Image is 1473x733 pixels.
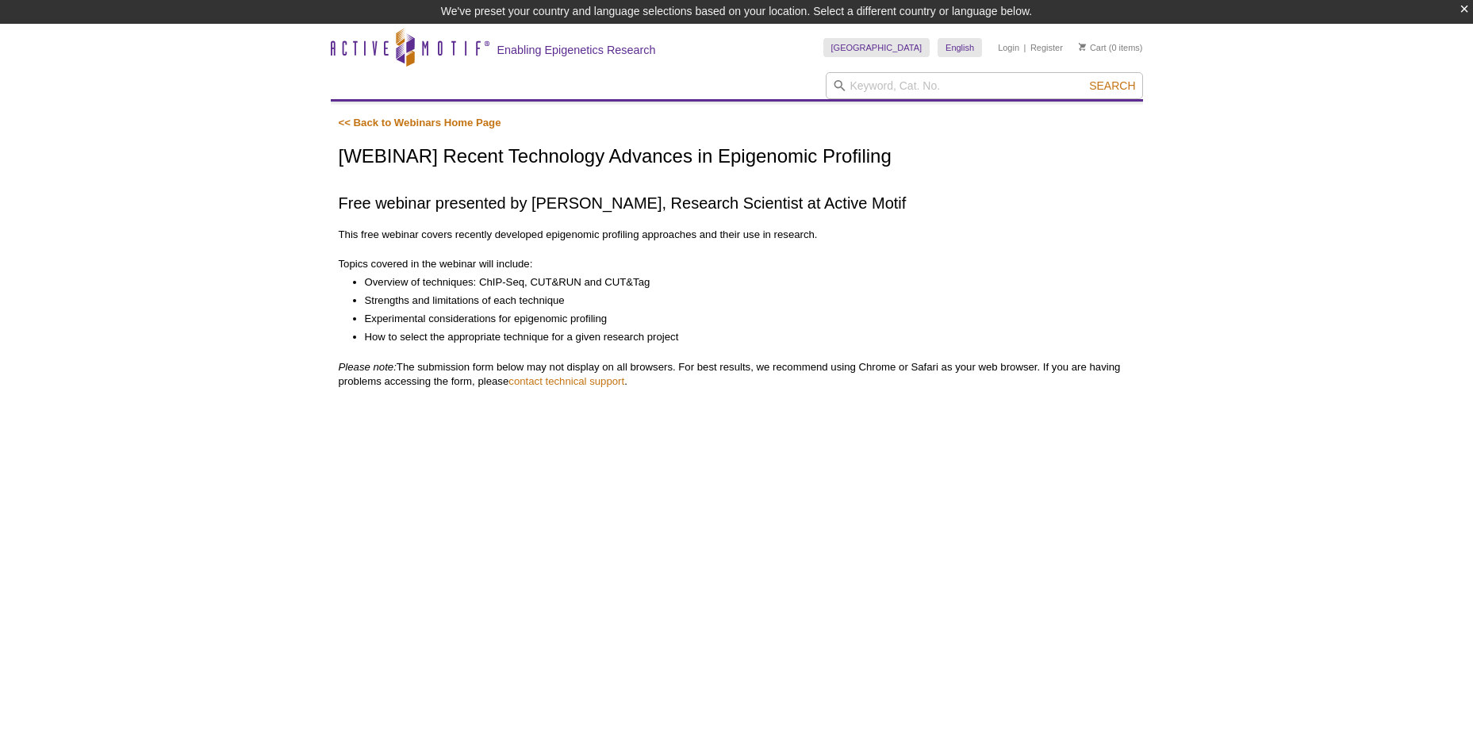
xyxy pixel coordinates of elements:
a: contact technical support [508,375,624,387]
p: Topics covered in the webinar will include: [339,257,1135,271]
input: Keyword, Cat. No. [826,72,1143,99]
li: (0 items) [1079,38,1143,57]
li: Strengths and limitations of each technique [365,294,1119,308]
em: Please note: [339,361,397,373]
a: Login [998,42,1019,53]
p: The submission form below may not display on all browsers. For best results, we recommend using C... [339,360,1135,389]
span: Search [1089,79,1135,92]
a: [GEOGRAPHIC_DATA] [823,38,930,57]
li: How to select the appropriate technique for a given research project [365,330,1119,344]
li: | [1024,38,1026,57]
a: Register [1030,42,1063,53]
li: Experimental considerations for epigenomic profiling [365,312,1119,326]
button: Search [1084,79,1140,93]
h2: Free webinar presented by [PERSON_NAME], Research Scientist at Active Motif [339,193,1135,216]
img: Your Cart [1079,43,1086,51]
a: Cart [1079,42,1107,53]
p: This free webinar covers recently developed epigenomic profiling approaches and their use in rese... [339,228,1135,242]
h2: Enabling Epigenetics Research [497,43,656,57]
li: Overview of techniques: ChIP-Seq, CUT&RUN and CUT&Tag [365,275,1119,290]
a: << Back to Webinars Home Page [339,117,501,129]
h1: [WEBINAR] Recent Technology Advances in Epigenomic Profiling [339,146,1135,169]
a: English [938,38,982,57]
